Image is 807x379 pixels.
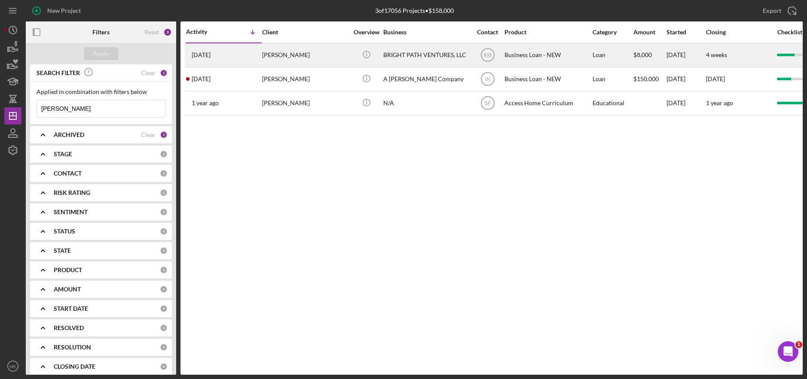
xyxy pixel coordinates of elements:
div: [DATE] [666,44,705,67]
div: [DATE] [666,68,705,91]
time: 2025-08-25 11:18 [192,52,211,58]
b: PRODUCT [54,267,82,273]
div: 0 [160,247,168,255]
b: Filters [92,29,110,36]
b: ARCHIVED [54,131,84,138]
div: Started [666,29,705,36]
div: 2 [163,28,172,36]
div: A [PERSON_NAME] Company [383,68,469,91]
div: [PERSON_NAME] [262,92,348,115]
text: KM [484,52,492,58]
div: 0 [160,285,168,293]
div: Business Loan - NEW [504,44,590,67]
b: CONTACT [54,170,82,177]
div: [PERSON_NAME] [262,44,348,67]
div: 1 [160,69,168,77]
div: Client [262,29,348,36]
div: 0 [160,189,168,197]
div: 1 [160,131,168,139]
div: Overview [350,29,382,36]
text: IN [485,76,490,82]
div: Educational [593,92,633,115]
div: Loan [593,68,633,91]
button: MK [4,358,21,375]
div: Access Home Curriculum [504,92,590,115]
b: CLOSING DATE [54,363,95,370]
div: Amount [633,29,666,36]
div: Business [383,29,469,36]
iframe: Intercom live chat [778,341,798,362]
div: Clear [141,131,156,138]
b: SEARCH FILTER [37,70,80,76]
b: SENTIMENT [54,209,88,215]
div: Contact [471,29,504,36]
time: 2024-06-05 20:42 [192,100,219,106]
div: 0 [160,305,168,312]
div: 0 [160,266,168,274]
button: Export [754,2,803,19]
time: 4 weeks [706,51,727,58]
b: AMOUNT [54,286,81,293]
div: 0 [160,170,168,177]
div: 0 [160,343,168,351]
text: SF [484,100,491,106]
div: [PERSON_NAME] [262,68,348,91]
div: New Project [47,2,81,19]
div: Export [763,2,781,19]
button: Apply [84,47,118,60]
div: Clear [141,70,156,76]
b: RESOLVED [54,324,84,331]
b: STATE [54,247,71,254]
div: 0 [160,150,168,158]
div: 0 [160,227,168,235]
div: Closing [706,29,770,36]
time: [DATE] [706,75,725,82]
div: $8,000 [633,44,666,67]
div: BRIGHT PATH VENTURES, LLC [383,44,469,67]
div: 0 [160,208,168,216]
span: 1 [795,341,802,348]
div: N/A [383,92,469,115]
div: 0 [160,324,168,332]
b: START DATE [54,305,88,312]
div: Applied in combination with filters below [37,88,165,95]
b: RISK RATING [54,189,90,196]
time: 1 year ago [706,99,733,106]
div: Reset [144,29,159,36]
b: RESOLUTION [54,344,91,351]
b: STAGE [54,151,72,158]
b: STATUS [54,228,75,235]
div: $150,000 [633,68,666,91]
div: Apply [93,47,109,60]
div: Activity [186,28,224,35]
text: MK [10,364,16,369]
div: Business Loan - NEW [504,68,590,91]
div: Loan [593,44,633,67]
div: 3 of 17056 Projects • $158,000 [375,7,454,14]
div: Category [593,29,633,36]
div: [DATE] [666,92,705,115]
time: 2025-08-14 17:58 [192,76,211,82]
div: Product [504,29,590,36]
div: 0 [160,363,168,370]
button: New Project [26,2,89,19]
